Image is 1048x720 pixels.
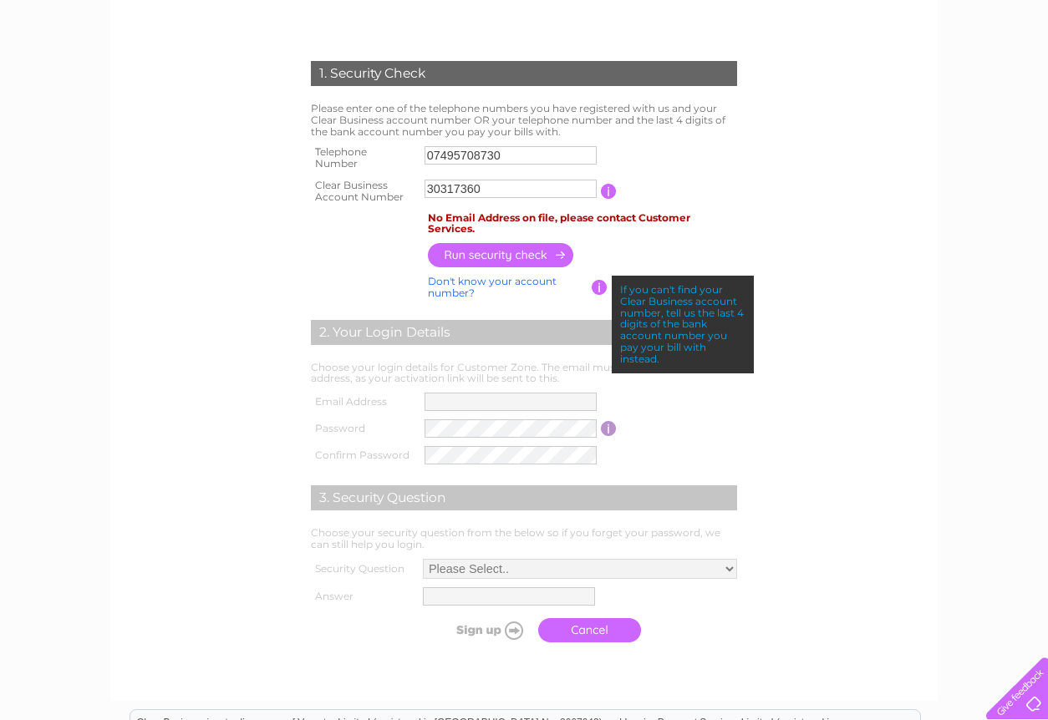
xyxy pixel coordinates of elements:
[733,8,848,29] a: 0333 014 3131
[427,618,530,641] input: Submit
[311,61,737,86] div: 1. Security Check
[428,275,557,299] a: Don't know your account number?
[307,523,741,555] td: Choose your security question from the below so if you forget your password, we can still help yo...
[307,555,419,583] th: Security Question
[601,184,617,199] input: Information
[307,357,741,389] td: Choose your login details for Customer Zone. The email must be a valid email address, as your act...
[903,71,953,84] a: Telecoms
[538,618,641,642] a: Cancel
[37,43,122,94] img: logo.png
[963,71,987,84] a: Blog
[612,276,754,373] div: If you can't find your Clear Business account number, tell us the last 4 digits of the bank accou...
[307,442,420,469] th: Confirm Password
[307,388,420,415] th: Email Address
[601,421,617,436] input: Information
[307,141,420,175] th: Telephone Number
[311,485,737,510] div: 3. Security Question
[307,583,419,610] th: Answer
[307,99,741,141] td: Please enter one of the telephone numbers you have registered with us and your Clear Business acc...
[814,71,846,84] a: Water
[307,415,420,442] th: Password
[592,280,608,295] input: Information
[307,175,420,208] th: Clear Business Account Number
[424,208,741,240] td: No Email Address on file, please contact Customer Services.
[997,71,1038,84] a: Contact
[856,71,893,84] a: Energy
[130,9,920,81] div: Clear Business is a trading name of Verastar Limited (registered in [GEOGRAPHIC_DATA] No. 3667643...
[311,320,737,345] div: 2. Your Login Details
